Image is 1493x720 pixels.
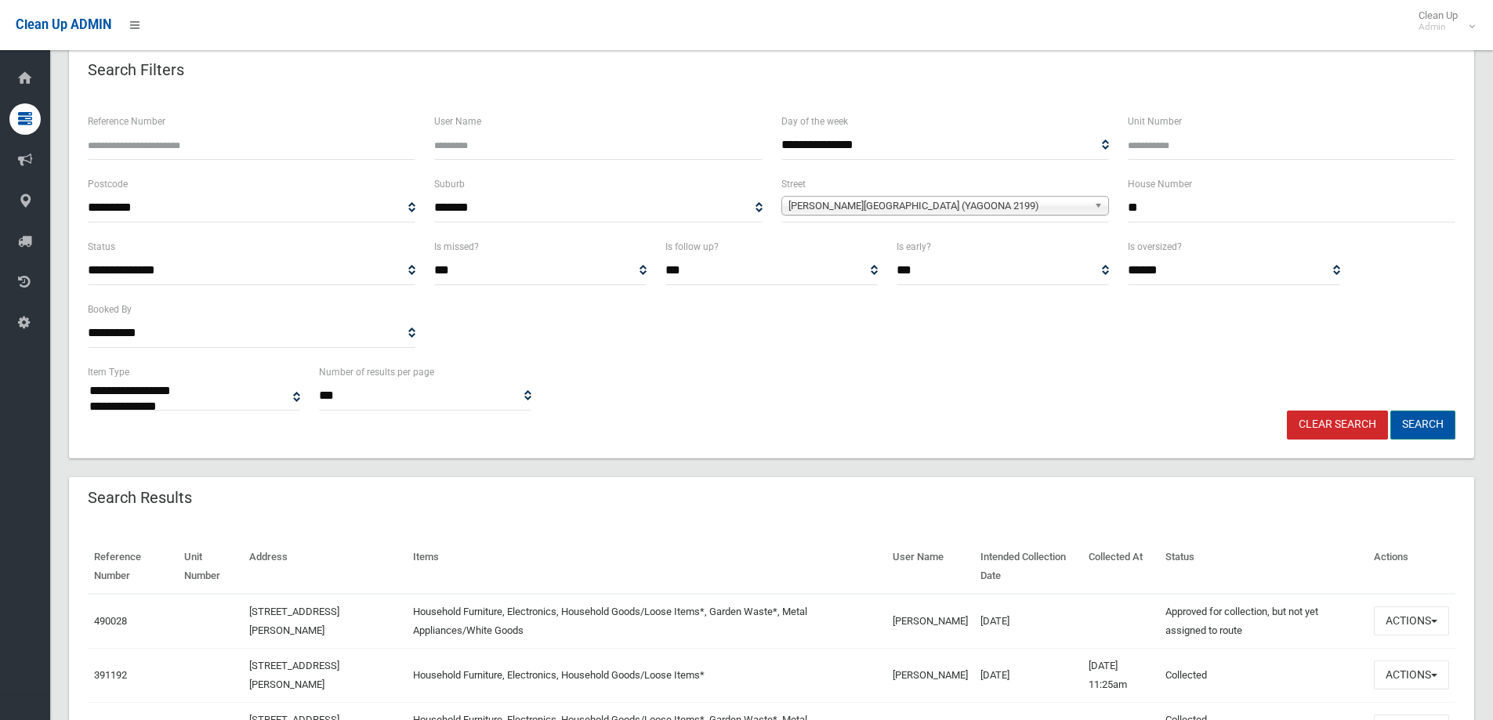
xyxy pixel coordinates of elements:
label: Street [781,175,806,193]
td: [DATE] 11:25am [1082,648,1159,702]
label: Postcode [88,175,128,193]
a: [STREET_ADDRESS][PERSON_NAME] [249,606,339,636]
label: Unit Number [1128,113,1182,130]
th: Actions [1368,540,1455,594]
header: Search Filters [69,55,203,85]
label: Suburb [434,175,465,193]
th: Reference Number [88,540,178,594]
label: User Name [434,113,481,130]
th: Intended Collection Date [974,540,1082,594]
label: Booked By [88,301,132,318]
td: Approved for collection, but not yet assigned to route [1159,594,1368,649]
label: Status [88,238,115,255]
th: Status [1159,540,1368,594]
span: [PERSON_NAME][GEOGRAPHIC_DATA] (YAGOONA 2199) [788,197,1088,215]
small: Admin [1419,21,1458,33]
td: [PERSON_NAME] [886,594,974,649]
label: Is oversized? [1128,238,1182,255]
label: Is follow up? [665,238,719,255]
label: Day of the week [781,113,848,130]
td: [DATE] [974,594,1082,649]
button: Actions [1374,606,1449,635]
header: Search Results [69,483,211,513]
label: Is early? [897,238,931,255]
td: Collected [1159,648,1368,702]
a: 391192 [94,669,127,681]
span: Clean Up ADMIN [16,17,111,32]
label: Item Type [88,364,129,381]
label: House Number [1128,175,1192,193]
button: Search [1390,411,1455,440]
th: Items [407,540,887,594]
td: [DATE] [974,648,1082,702]
button: Actions [1374,660,1449,689]
a: [STREET_ADDRESS][PERSON_NAME] [249,660,339,690]
label: Reference Number [88,113,165,130]
td: [PERSON_NAME] [886,648,974,702]
span: Clean Up [1411,9,1473,33]
td: Household Furniture, Electronics, Household Goods/Loose Items*, Garden Waste*, Metal Appliances/W... [407,594,887,649]
label: Number of results per page [319,364,434,381]
a: 490028 [94,615,127,627]
a: Clear Search [1287,411,1388,440]
th: User Name [886,540,974,594]
th: Collected At [1082,540,1159,594]
th: Unit Number [178,540,243,594]
th: Address [243,540,406,594]
td: Household Furniture, Electronics, Household Goods/Loose Items* [407,648,887,702]
label: Is missed? [434,238,479,255]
